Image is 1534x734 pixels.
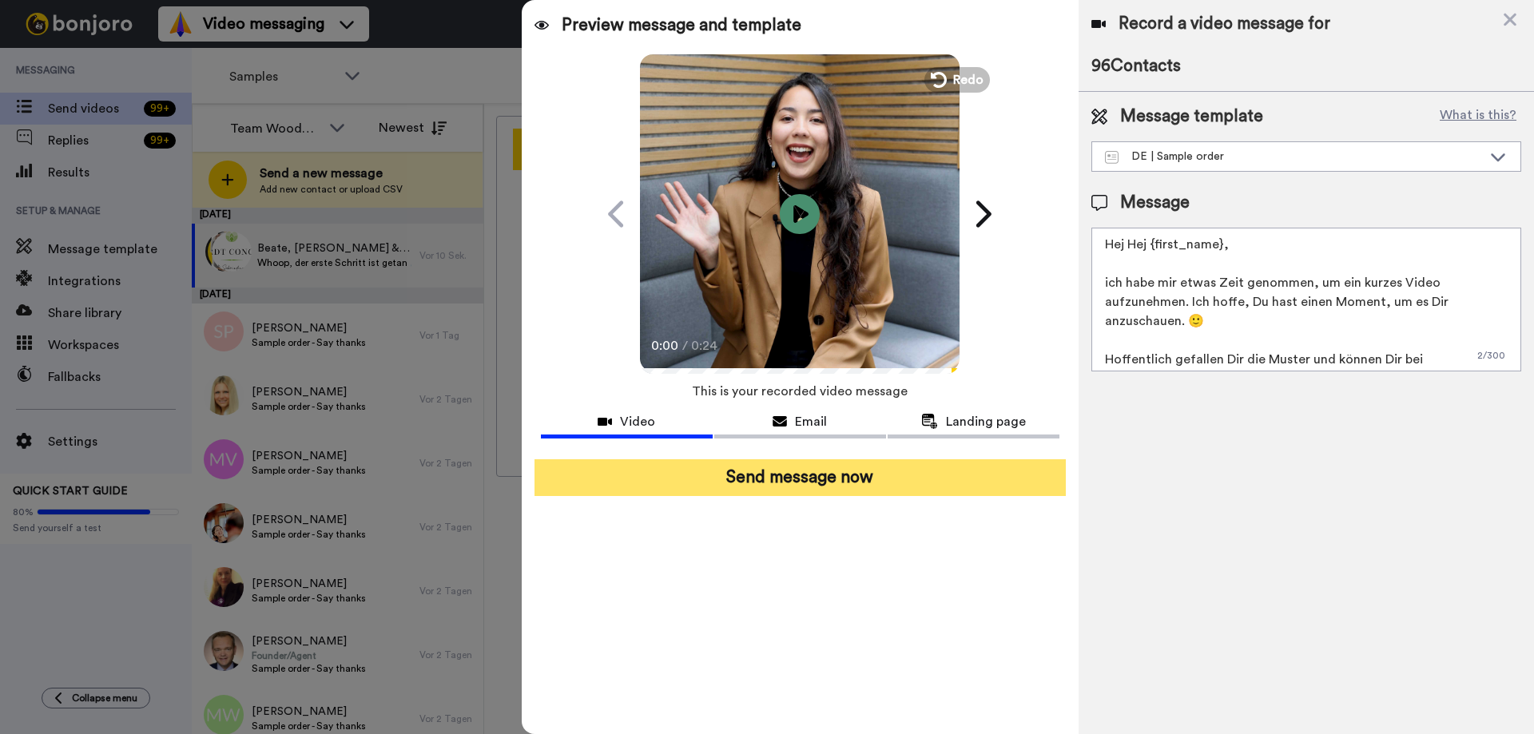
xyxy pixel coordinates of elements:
span: Email [795,412,827,431]
span: Message [1120,191,1190,215]
div: DE | Sample order [1105,149,1482,165]
span: Message template [1120,105,1263,129]
span: 0:24 [691,336,719,355]
button: What is this? [1435,105,1521,129]
span: This is your recorded video message [692,374,908,409]
span: 0:00 [651,336,679,355]
span: / [682,336,688,355]
span: Video [620,412,655,431]
textarea: Hej Hej {first_name}, ich habe mir etwas Zeit genommen, um ein kurzes Video aufzunehmen. Ich hoff... [1091,228,1521,371]
span: Landing page [946,412,1026,431]
button: Send message now [535,459,1066,496]
img: Message-temps.svg [1105,151,1119,164]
